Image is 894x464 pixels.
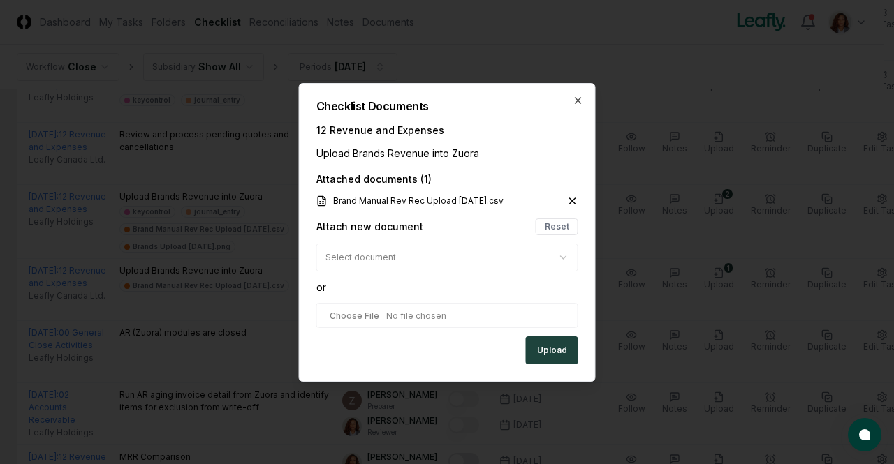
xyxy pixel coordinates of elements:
h2: Checklist Documents [316,100,578,112]
a: Brand Manual Rev Rec Upload [DATE].csv [316,195,520,207]
button: Upload [526,336,578,364]
div: Upload Brands Revenue into Zuora [316,146,578,160]
button: Reset [536,218,578,235]
div: 12 Revenue and Expenses [316,123,578,137]
div: or [316,280,578,294]
div: Attach new document [316,219,423,234]
div: Attached documents ( 1 ) [316,172,578,186]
